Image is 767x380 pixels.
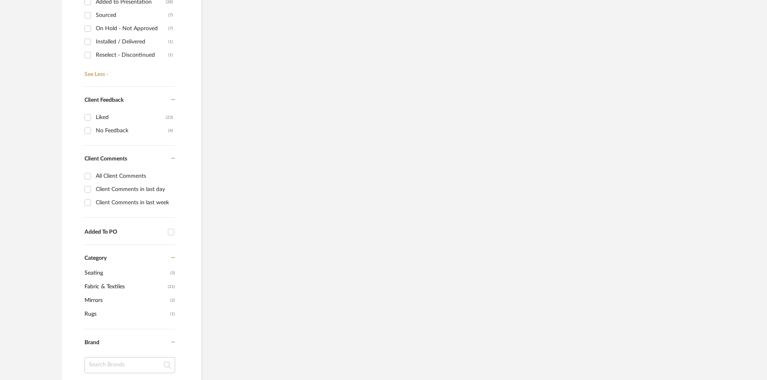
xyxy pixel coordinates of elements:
[85,266,168,280] span: Seating
[85,255,107,262] span: Category
[82,65,175,78] a: See Less -
[168,9,173,22] div: (7)
[96,183,173,196] div: Client Comments in last day
[85,307,168,321] span: Rugs
[96,22,168,35] div: On Hold - Not Approved
[168,22,173,35] div: (7)
[96,111,166,124] div: Liked
[168,62,173,75] div: (1)
[85,357,175,373] input: Search Brands
[85,294,168,307] span: Mirrors
[170,294,175,307] span: (2)
[85,229,164,236] div: Added To PO
[85,340,99,345] span: Brand
[168,35,173,48] div: (1)
[96,49,168,62] div: Reselect - Discontinued
[168,49,173,62] div: (1)
[96,124,168,137] div: No Feedback
[85,156,127,162] span: Client Comments
[170,308,175,320] span: (1)
[85,280,166,294] span: Fabric & Textiles
[168,124,173,137] div: (4)
[96,196,173,209] div: Client Comments in last week
[166,111,173,124] div: (23)
[85,97,124,103] span: Client Feedback
[170,267,175,279] span: (3)
[96,9,168,22] div: Sourced
[96,62,168,75] div: Received / Pending Inspection
[96,35,168,48] div: Installed / Delivered
[168,280,175,293] span: (21)
[96,170,173,183] div: All Client Comments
